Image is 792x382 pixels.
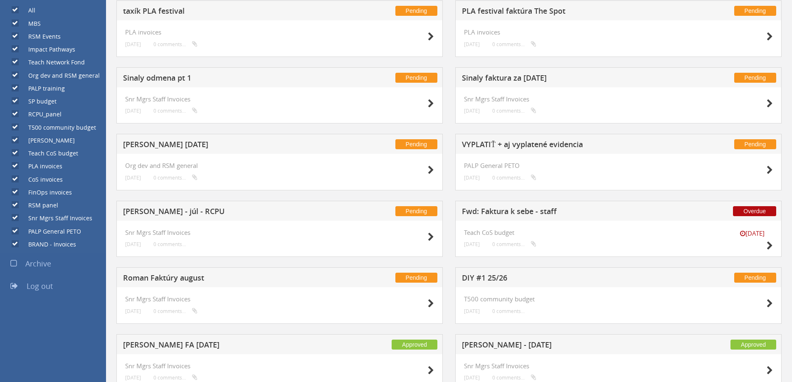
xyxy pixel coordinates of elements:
[464,362,773,370] h4: Snr Mgrs Staff Invoices
[734,273,776,283] span: Pending
[20,32,61,41] label: RSM Events
[123,140,342,151] h5: [PERSON_NAME] [DATE]
[125,96,434,103] h4: Snr Mgrs Staff Invoices
[20,84,65,93] label: PALP training
[730,340,776,350] span: Approved
[464,108,480,114] small: [DATE]
[392,340,437,350] span: Approved
[20,45,75,54] label: Impact Pathways
[20,110,62,118] label: RCPU_panel
[464,308,480,314] small: [DATE]
[153,375,197,381] small: 0 comments...
[395,206,437,216] span: Pending
[734,139,776,149] span: Pending
[464,375,480,381] small: [DATE]
[125,108,141,114] small: [DATE]
[125,375,141,381] small: [DATE]
[464,41,480,47] small: [DATE]
[731,229,773,238] small: [DATE]
[395,139,437,149] span: Pending
[20,240,76,249] label: BRAND - Invoices
[492,241,536,247] small: 0 comments...
[125,162,434,169] h4: Org dev and RSM general
[27,281,53,291] span: Log out
[492,108,536,114] small: 0 comments...
[153,308,197,314] small: 0 comments...
[20,20,41,28] label: MBS
[464,229,773,236] h4: Teach CoS budget
[734,73,776,83] span: Pending
[123,341,342,351] h5: [PERSON_NAME] FA [DATE]
[395,273,437,283] span: Pending
[25,259,51,269] span: Archive
[492,375,536,381] small: 0 comments...
[20,175,63,184] label: CoS invoices
[20,188,72,197] label: FinOps invoices
[125,296,434,303] h4: Snr Mgrs Staff Invoices
[153,241,186,247] small: 0 comments...
[153,175,197,181] small: 0 comments...
[462,7,681,17] h5: PLA festival faktúra The Spot
[153,108,197,114] small: 0 comments...
[395,73,437,83] span: Pending
[20,162,62,170] label: PLA invoices
[492,41,536,47] small: 0 comments...
[464,296,773,303] h4: T500 community budget
[462,207,681,218] h5: Fwd: Faktura k sebe - staff
[462,274,681,284] h5: DIY #1 25/26
[20,123,96,132] label: T500 community budget
[462,74,681,84] h5: Sinaly faktura za [DATE]
[464,96,773,103] h4: Snr Mgrs Staff Invoices
[20,149,78,158] label: Teach CoS budget
[20,97,57,106] label: SP budget
[464,29,773,36] h4: PLA invoices
[20,71,100,80] label: Org dev and RSM general
[20,58,85,67] label: Teach Network Fond
[123,74,342,84] h5: Sinaly odmena pt 1
[123,7,342,17] h5: taxík PLA festival
[125,362,434,370] h4: Snr Mgrs Staff Invoices
[462,140,681,151] h5: VYPLATIŤ + aj vyplatené evidencia
[153,41,197,47] small: 0 comments...
[125,241,141,247] small: [DATE]
[464,162,773,169] h4: PALP General PETO
[462,341,681,351] h5: [PERSON_NAME] - [DATE]
[123,274,342,284] h5: Roman Faktúry august
[125,308,141,314] small: [DATE]
[20,201,58,209] label: RSM panel
[20,136,75,145] label: [PERSON_NAME]
[464,175,480,181] small: [DATE]
[125,175,141,181] small: [DATE]
[123,207,342,218] h5: [PERSON_NAME] - júl - RCPU
[20,227,81,236] label: PALP General PETO
[395,6,437,16] span: Pending
[125,29,434,36] h4: PLA invoices
[20,214,92,222] label: Snr Mgrs Staff Invoices
[20,6,35,15] label: All
[733,206,776,216] span: Overdue
[125,229,434,236] h4: Snr Mgrs Staff Invoices
[734,6,776,16] span: Pending
[125,41,141,47] small: [DATE]
[492,308,525,314] small: 0 comments...
[492,175,536,181] small: 0 comments...
[464,241,480,247] small: [DATE]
